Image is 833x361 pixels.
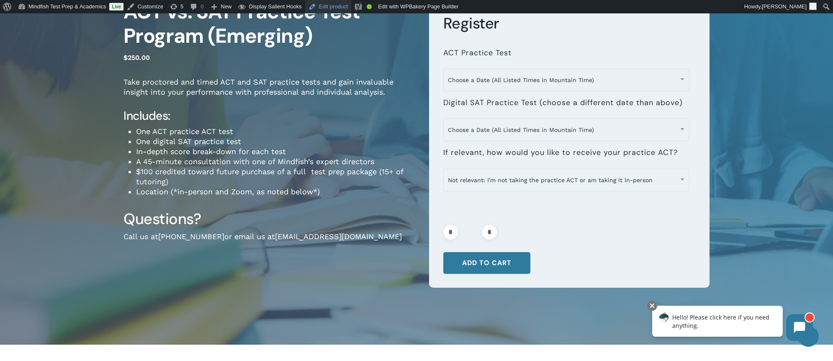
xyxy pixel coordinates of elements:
[443,148,678,157] label: If relevant, how would you like to receive your practice ACT?
[443,119,689,141] span: Choose a Date (All Listed Times in Mountain Time)
[136,157,416,167] li: A 45-minute consultation with one of Mindfish’s expert directors
[443,48,512,58] label: ACT Practice Test
[443,98,683,108] label: Digital SAT Practice Test (choose a different date than above)
[367,4,372,9] div: Good
[136,137,416,147] li: One digital SAT practice test
[136,187,416,197] li: Location (*in-person and Zoom, as noted below*)
[158,232,224,241] a: [PHONE_NUMBER]
[643,299,821,349] iframe: Chatbot
[762,3,807,10] span: [PERSON_NAME]
[460,225,480,240] input: Product quantity
[123,54,128,62] span: $
[443,69,689,91] span: Choose a Date (All Listed Times in Mountain Time)
[443,14,696,33] h3: Register
[136,167,416,187] li: $100 credited toward future purchase of a full test prep package (15+ of tutoring)
[123,108,416,124] h4: Includes:
[123,54,150,62] bdi: 250.00
[109,3,123,10] a: Live
[444,71,689,89] span: Choose a Date (All Listed Times in Mountain Time)
[123,232,416,253] p: Call us at or email us at
[275,232,402,241] a: [EMAIL_ADDRESS][DOMAIN_NAME]
[123,209,416,229] h3: Questions?
[123,77,416,108] p: Take proctored and timed ACT and SAT practice tests and gain invaluable insight into your perform...
[443,252,530,274] button: Add to cart
[136,147,416,157] li: In-depth score break-down for each test
[444,121,689,139] span: Choose a Date (All Listed Times in Mountain Time)
[136,126,416,137] li: One ACT practice ACT test
[444,171,689,189] span: Not relevant: I'm not taking the practice ACT or am taking it in-person
[443,169,689,191] span: Not relevant: I'm not taking the practice ACT or am taking it in-person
